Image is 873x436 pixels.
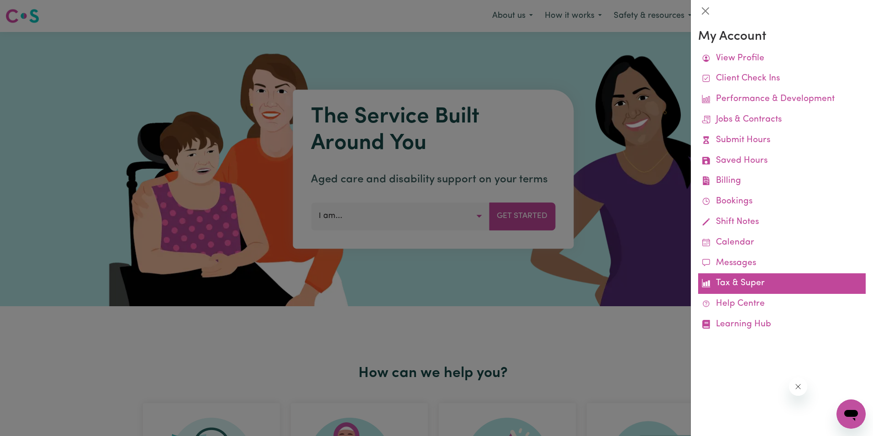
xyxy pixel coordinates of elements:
iframe: Close message [789,378,807,396]
span: Need any help? [5,6,55,14]
a: Help Centre [698,294,866,314]
a: Client Check Ins [698,69,866,89]
a: Learning Hub [698,314,866,335]
a: Submit Hours [698,130,866,151]
h3: My Account [698,29,866,45]
a: Jobs & Contracts [698,110,866,130]
a: Performance & Development [698,89,866,110]
a: Messages [698,253,866,274]
a: Saved Hours [698,151,866,171]
a: Billing [698,171,866,191]
a: View Profile [698,48,866,69]
iframe: Button to launch messaging window [836,399,866,429]
a: Bookings [698,191,866,212]
a: Calendar [698,233,866,253]
button: Close [698,4,713,18]
a: Tax & Super [698,273,866,294]
a: Shift Notes [698,212,866,233]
